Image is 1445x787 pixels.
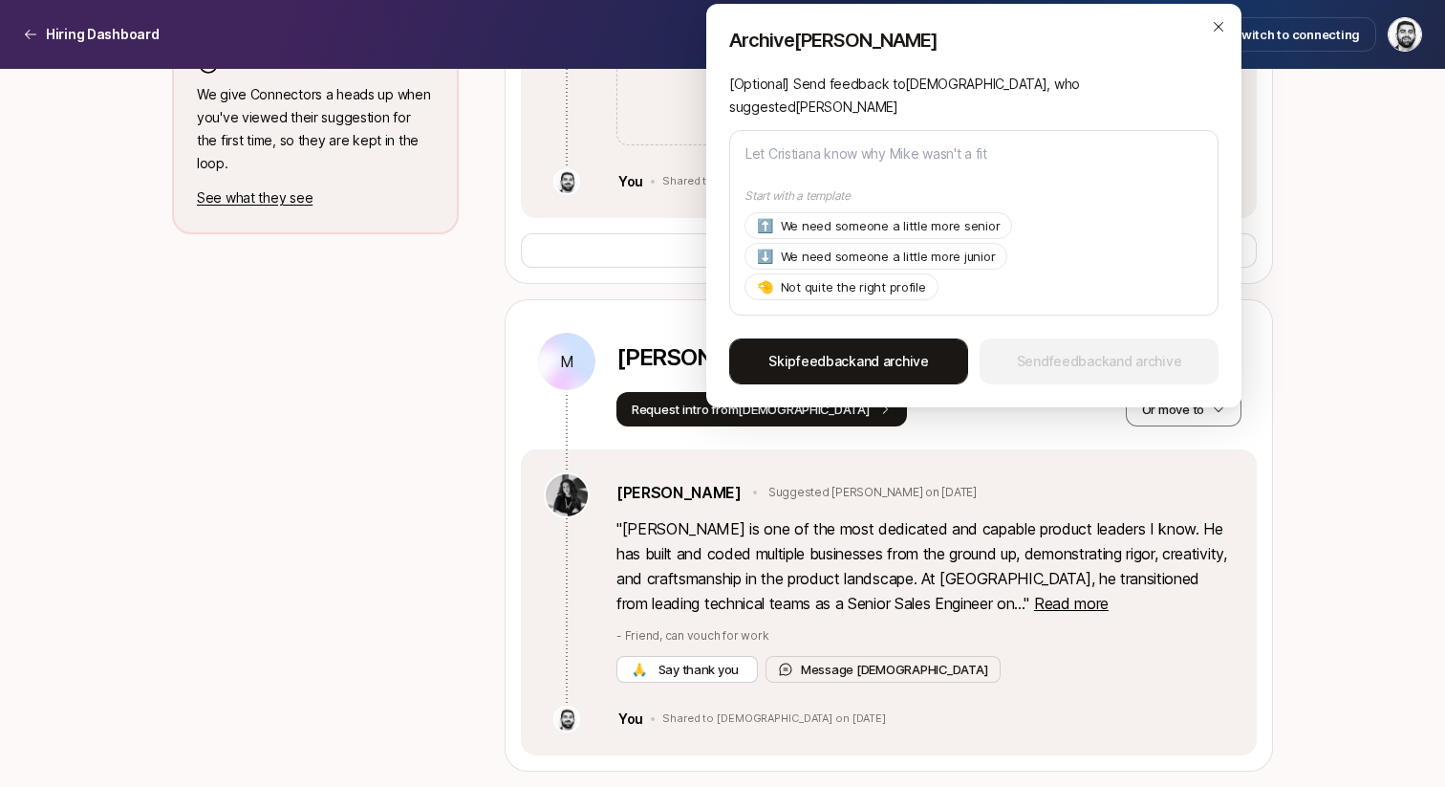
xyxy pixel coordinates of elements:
p: Shared to [DEMOGRAPHIC_DATA] on [DATE] [662,712,886,726]
a: [PERSON_NAME] [616,480,742,505]
p: We give Connectors a heads up when you've viewed their suggestion for the first time, so they are... [197,83,434,175]
button: Hessam Mostajabi [1388,17,1422,52]
p: Archive [PERSON_NAME] [729,27,1219,54]
span: Skip and archive [768,350,929,373]
p: M [560,354,574,369]
span: feedback [796,353,856,369]
span: Switch to connecting [1233,25,1360,44]
p: Start with a template [744,187,1203,205]
img: b6239c34_10a9_4965_87d2_033fba895d3b.jpg [555,708,578,731]
p: Hiring Dashboard [46,23,160,46]
span: 🙏 [632,660,647,679]
p: Shared to [PERSON_NAME] on [DATE] [662,175,855,188]
span: Say thank you [655,660,743,679]
button: Or move to [1126,392,1241,426]
p: - Friend, can vouch for work [616,627,1234,645]
p: [Optional] Send feedback to [DEMOGRAPHIC_DATA] , who suggested [PERSON_NAME] [729,73,1219,119]
p: ⬆️ [757,214,773,237]
button: Ask[PERSON_NAME]for additional endorsements [521,233,1257,268]
button: Message [DEMOGRAPHIC_DATA] [766,656,1001,683]
span: Read more [1034,594,1109,613]
p: We need someone a little more junior [781,247,996,266]
p: Suggested [PERSON_NAME] on [DATE] [768,484,977,501]
p: [PERSON_NAME] [616,344,795,371]
button: Switch to connecting [1194,17,1376,52]
img: Hessam Mostajabi [1389,18,1421,51]
img: e4106609_49c2_46c4_bd1b_35880d361c05.jpg [546,474,588,516]
button: Skipfeedbackand archive [729,339,968,384]
img: b6239c34_10a9_4965_87d2_033fba895d3b.jpg [555,170,578,193]
button: Request intro from[DEMOGRAPHIC_DATA] [616,392,907,426]
p: We need someone a little more senior [781,216,1001,235]
p: ⬇️ [757,245,773,268]
p: You [618,170,643,193]
p: 🤏 [757,275,773,298]
p: You [618,708,643,731]
p: Not quite the right profile [781,277,926,296]
p: " [PERSON_NAME] is one of the most dedicated and capable product leaders I know. He has built and... [616,516,1234,616]
button: 🙏 Say thank you [616,656,758,683]
p: See what they see [197,186,434,209]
